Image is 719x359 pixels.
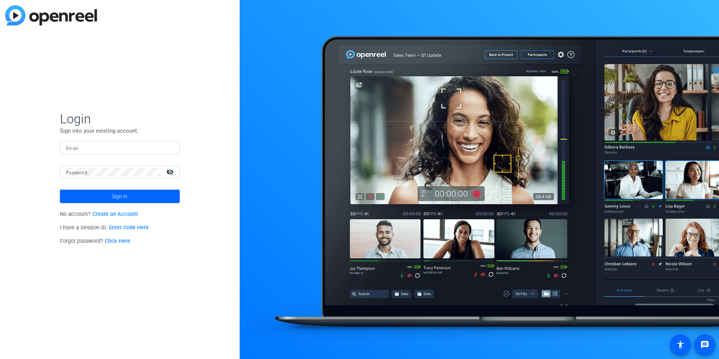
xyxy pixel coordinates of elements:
[60,111,180,127] span: Login
[676,340,685,349] mat-icon: accessibility
[60,127,180,135] p: Sign into your existing account.
[60,224,149,231] span: I have a Session ID.
[700,340,709,349] mat-icon: message
[60,190,180,203] button: Sign in
[66,143,174,152] input: Enter Email Address
[66,170,87,175] mat-label: Password
[112,187,127,206] span: Sign in
[66,146,78,151] mat-label: Email
[92,211,138,217] a: Create an Account
[60,211,138,217] span: No account?
[60,238,130,244] span: Forgot password?
[109,224,149,231] a: Enter Code Here
[5,5,97,25] img: blue-gradient.svg
[105,238,130,244] a: Click Here
[162,166,180,177] mat-icon: visibility_off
